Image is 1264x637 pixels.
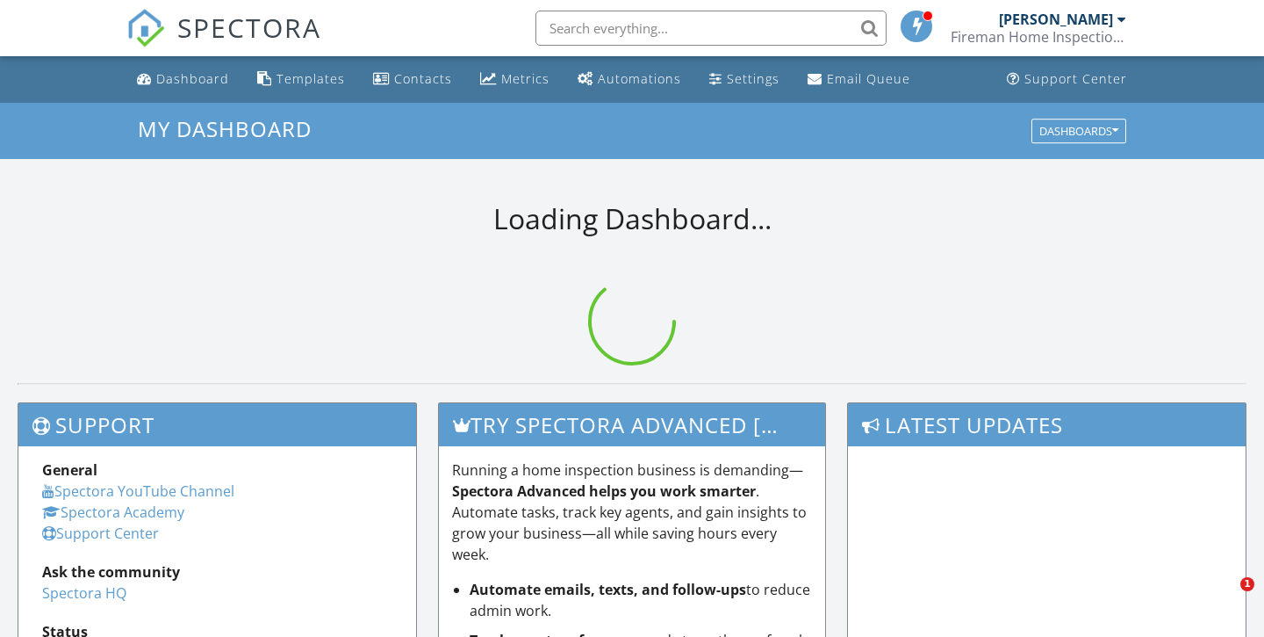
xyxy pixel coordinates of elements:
div: Fireman Home Inspections [951,28,1126,46]
a: Automations (Basic) [571,63,688,96]
p: Running a home inspection business is demanding— . Automate tasks, track key agents, and gain ins... [452,460,813,565]
h3: Support [18,403,416,446]
a: Spectora HQ [42,583,126,603]
strong: General [42,460,97,480]
div: Templates [276,70,345,87]
div: Support Center [1024,70,1127,87]
div: Metrics [501,70,549,87]
span: 1 [1240,577,1254,591]
div: Settings [727,70,779,87]
div: [PERSON_NAME] [999,11,1113,28]
div: Dashboard [156,70,229,87]
div: Automations [598,70,681,87]
div: Ask the community [42,561,392,583]
input: Search everything... [535,11,887,46]
a: SPECTORA [126,24,321,61]
div: Email Queue [827,70,910,87]
a: Templates [250,63,352,96]
span: My Dashboard [138,114,312,143]
h3: Try spectora advanced [DATE] [439,403,826,446]
img: The Best Home Inspection Software - Spectora [126,9,165,47]
button: Dashboards [1031,119,1126,143]
a: Email Queue [801,63,917,96]
h3: Latest Updates [848,403,1246,446]
strong: Automate emails, texts, and follow-ups [470,580,746,599]
span: SPECTORA [177,9,321,46]
strong: Spectora Advanced helps you work smarter [452,481,756,501]
a: Spectora Academy [42,503,184,522]
a: Metrics [473,63,557,96]
div: Contacts [394,70,452,87]
a: Dashboard [130,63,236,96]
iframe: Intercom live chat [1204,577,1246,619]
a: Spectora YouTube Channel [42,481,234,501]
a: Contacts [366,63,459,96]
li: to reduce admin work. [470,579,813,621]
a: Support Center [1000,63,1134,96]
a: Support Center [42,524,159,543]
div: Dashboards [1039,125,1118,137]
a: Settings [702,63,786,96]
